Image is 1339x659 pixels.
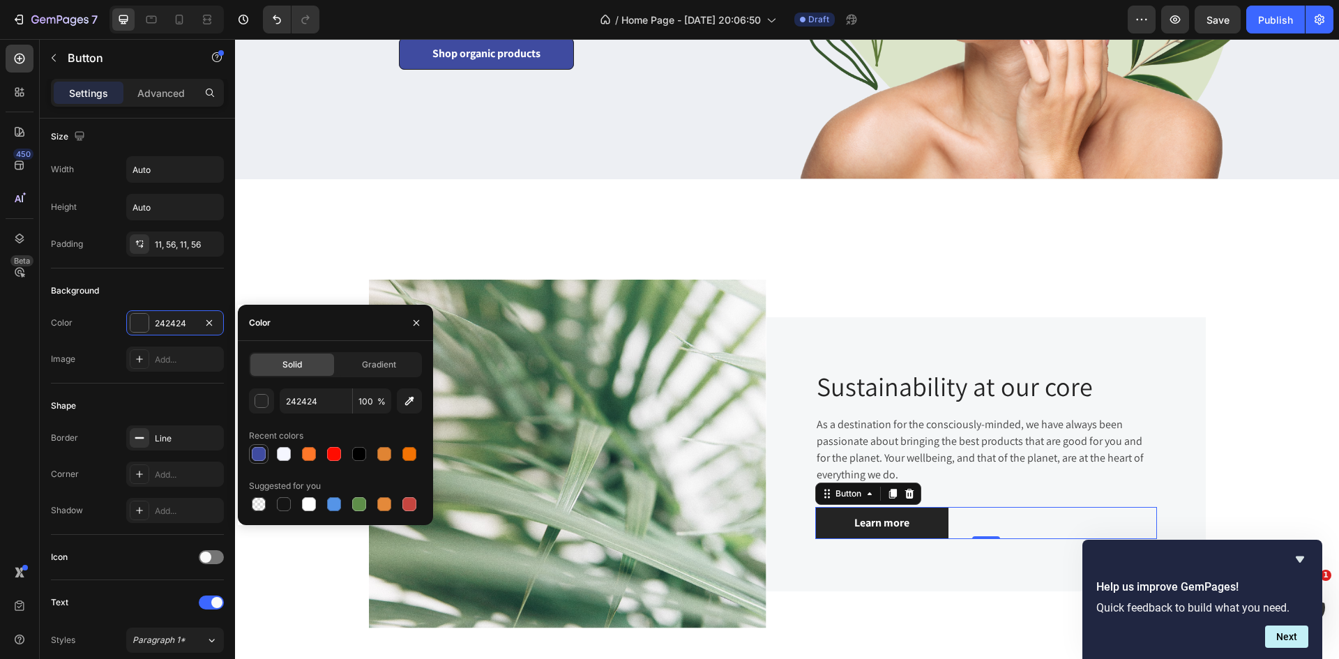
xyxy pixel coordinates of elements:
div: Corner [51,468,79,480]
div: Icon [51,551,68,563]
span: Draft [808,13,829,26]
div: Text [51,596,68,609]
div: Border [51,432,78,444]
div: Publish [1258,13,1293,27]
p: Button [68,50,186,66]
div: 11, 56, 11, 56 [155,238,220,251]
p: 7 [91,11,98,28]
div: Padding [51,238,83,250]
div: Add... [155,469,220,481]
div: Beta [10,255,33,266]
span: Home Page - [DATE] 20:06:50 [621,13,761,27]
div: Add... [155,354,220,366]
div: Shadow [51,504,83,517]
div: Height [51,201,77,213]
div: Background [51,285,99,297]
div: Button [598,448,629,461]
input: Auto [127,195,223,220]
button: Next question [1265,626,1308,648]
div: Shop organic products [197,6,305,23]
div: Image [51,353,75,365]
span: / [615,13,619,27]
div: 450 [13,149,33,160]
div: Size [51,128,88,146]
p: Quick feedback to build what you need. [1096,601,1308,614]
div: Learn more [619,476,674,492]
div: 242424 [155,317,195,330]
p: Advanced [137,86,185,100]
p: As a destination for the consciously-minded, we have always been passionate about bringing the be... [582,377,921,444]
div: Add... [155,505,220,517]
button: Save [1195,6,1241,33]
button: Paragraph 1* [126,628,224,653]
p: Sustainability at our core [582,332,921,364]
div: Line [155,432,220,445]
span: Paragraph 1* [133,634,186,646]
input: Eg: FFFFFF [280,388,352,414]
input: Auto [127,157,223,182]
span: Save [1206,14,1230,26]
div: Help us improve GemPages! [1096,551,1308,648]
h2: Help us improve GemPages! [1096,579,1308,596]
p: Settings [69,86,108,100]
button: 7 [6,6,104,33]
div: Color [249,317,271,329]
button: Publish [1246,6,1305,33]
div: Color [51,317,73,329]
span: Gradient [362,358,396,371]
div: Recent colors [249,430,303,442]
button: Hide survey [1292,551,1308,568]
iframe: Design area [235,39,1339,659]
div: Styles [51,634,75,646]
span: Solid [282,358,302,371]
div: Suggested for you [249,480,321,492]
div: Undo/Redo [263,6,319,33]
span: % [377,395,386,408]
div: Width [51,163,74,176]
a: Learn more [580,468,713,500]
div: Shape [51,400,76,412]
img: Alt Image [134,241,531,589]
span: 1 [1320,570,1331,581]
